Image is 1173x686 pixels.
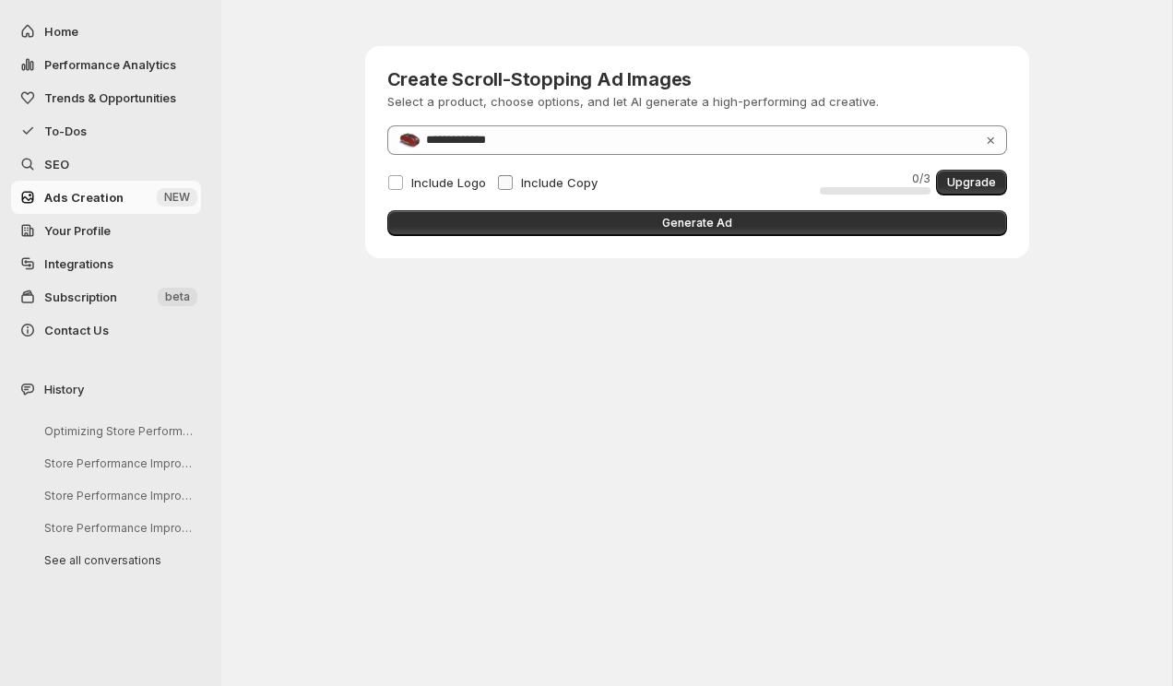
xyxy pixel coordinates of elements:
span: Upgrade [947,175,996,190]
a: Your Profile [11,214,201,247]
span: Ads Creation [44,190,124,205]
button: Upgrade [936,170,1007,195]
button: Store Performance Improvement Analysis Steps [30,449,205,478]
button: Home [11,15,201,48]
button: Subscription [11,280,201,313]
span: beta [165,290,190,304]
button: Optimizing Store Performance Analysis Steps [30,417,205,445]
button: Contact Us [11,313,201,347]
a: Integrations [11,247,201,280]
button: Generate Ad [387,210,1007,236]
button: Store Performance Improvement Analysis Steps [30,481,205,510]
span: Integrations [44,256,113,271]
span: History [44,380,84,398]
img: The Dinger II [398,129,421,151]
button: Performance Analytics [11,48,201,81]
button: To-Dos [11,114,201,148]
span: Performance Analytics [44,57,176,72]
button: Ads Creation [11,181,201,214]
span: Contact Us [44,323,109,337]
button: Trends & Opportunities [11,81,201,114]
button: Clear selection [986,132,996,147]
p: 0 / 3 [820,171,930,186]
span: Subscription [44,290,117,304]
span: Home [44,24,78,39]
p: Select a product, choose options, and let AI generate a high-performing ad creative. [387,92,879,111]
span: Include Logo [411,175,486,190]
span: Your Profile [44,223,111,238]
span: SEO [44,157,69,171]
h3: Create Scroll-Stopping Ad Images [387,68,879,90]
button: Store Performance Improvement Analysis [30,514,205,542]
a: SEO [11,148,201,181]
span: Include Copy [521,175,598,190]
span: Trends & Opportunities [44,90,176,105]
button: See all conversations [30,546,205,574]
span: Generate Ad [662,216,732,231]
span: To-Dos [44,124,87,138]
span: NEW [164,190,190,205]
